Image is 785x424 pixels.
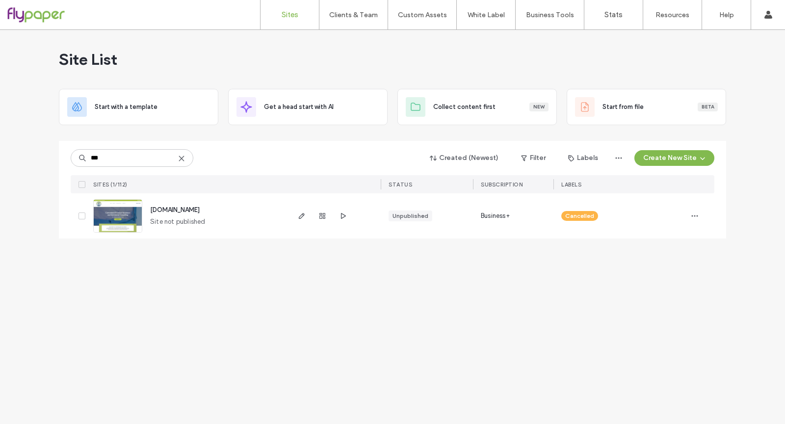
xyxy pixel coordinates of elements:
label: Custom Assets [398,11,447,19]
label: Stats [604,10,623,19]
span: SITES (1/112) [93,181,128,188]
span: Start from file [602,102,644,112]
span: Cancelled [565,212,594,220]
div: New [529,103,549,111]
a: [DOMAIN_NAME] [150,206,200,213]
span: Get a head start with AI [264,102,334,112]
label: Business Tools [526,11,574,19]
div: Get a head start with AI [228,89,388,125]
span: Site not published [150,217,206,227]
span: Start with a template [95,102,157,112]
label: Resources [655,11,689,19]
span: Collect content first [433,102,496,112]
button: Created (Newest) [421,150,507,166]
label: Sites [282,10,298,19]
label: Help [719,11,734,19]
label: White Label [468,11,505,19]
button: Labels [559,150,607,166]
button: Filter [511,150,555,166]
span: Site List [59,50,117,69]
div: Beta [698,103,718,111]
div: Start from fileBeta [567,89,726,125]
div: Unpublished [392,212,428,220]
span: Business+ [481,211,510,221]
button: Create New Site [634,150,714,166]
div: Start with a template [59,89,218,125]
span: SUBSCRIPTION [481,181,523,188]
div: Collect content firstNew [397,89,557,125]
label: Clients & Team [329,11,378,19]
span: LABELS [561,181,581,188]
span: STATUS [389,181,412,188]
